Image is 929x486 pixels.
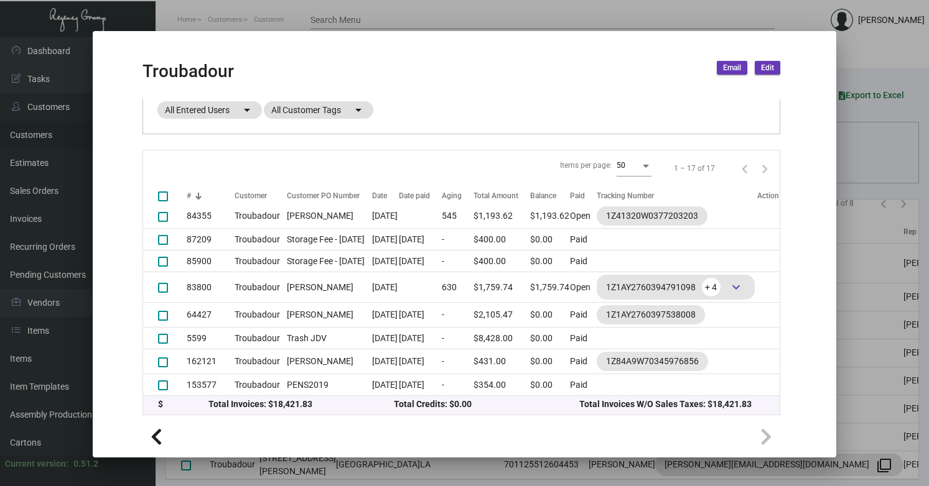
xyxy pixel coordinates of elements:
mat-icon: arrow_drop_down [351,103,366,117]
div: Tracking Number [597,191,654,202]
td: Open [570,204,597,229]
span: Email [723,63,741,73]
td: $0.00 [530,303,570,328]
td: - [442,250,474,272]
td: Paid [570,250,597,272]
td: - [442,229,474,250]
div: # [187,191,191,202]
td: 630 [442,272,474,303]
td: $0.00 [530,374,570,396]
mat-icon: arrow_drop_down [240,103,254,117]
td: [DATE] [372,204,399,229]
td: [DATE] [399,328,442,349]
td: [DATE] [372,374,399,396]
div: Tracking Number [597,191,757,202]
div: Total Credits: $0.00 [394,398,579,411]
div: Date paid [399,191,430,202]
div: 1Z84A9W70345976856 [606,355,699,368]
button: Next page [755,158,775,178]
td: 87209 [187,229,234,250]
td: Open [570,272,597,303]
td: $2,105.47 [474,303,530,328]
td: Troubadour [235,349,281,374]
td: $1,193.62 [474,204,530,229]
div: Customer [235,191,281,202]
td: Paid [570,349,597,374]
button: Edit [755,61,780,75]
td: [DATE] [372,303,399,328]
td: $1,759.74 [474,272,530,303]
td: 84355 [187,204,234,229]
td: [DATE] [372,250,399,272]
td: Troubadour [235,204,281,229]
td: $0.00 [530,250,570,272]
td: $431.00 [474,349,530,374]
td: $0.00 [530,229,570,250]
td: $8,428.00 [474,328,530,349]
div: 1Z1AY2760397538008 [606,308,696,321]
span: keyboard_arrow_down [729,280,744,295]
td: - [442,374,474,396]
div: Total Invoices W/O Sales Taxes: $18,421.83 [579,398,765,411]
td: 545 [442,204,474,229]
div: Items per page: [560,160,612,171]
div: Current version: [5,457,68,470]
div: Total Amount [474,191,530,202]
td: $1,193.62 [530,204,570,229]
td: - [442,328,474,349]
div: $ [158,398,208,411]
td: Storage Fee - [DATE] [281,250,372,272]
td: $400.00 [474,229,530,250]
span: Edit [761,63,774,73]
td: Storage Fee - [DATE] [281,229,372,250]
td: Trash JDV [281,328,372,349]
div: Customer PO Number [287,191,360,202]
mat-select: Items per page: [617,162,651,170]
button: Email [717,61,747,75]
h2: Troubadour [142,61,234,82]
td: [DATE] [372,349,399,374]
div: Aging [442,191,474,202]
td: 153577 [187,374,234,396]
div: Total Amount [474,191,518,202]
td: [DATE] [372,272,399,303]
td: Paid [570,229,597,250]
mat-chip: All Entered Users [157,101,262,119]
div: 1Z1AY2760394791098 [606,278,745,296]
div: Balance [530,191,570,202]
td: [PERSON_NAME] [281,204,372,229]
td: Troubadour [235,272,281,303]
div: Paid [570,191,597,202]
td: Paid [570,303,597,328]
div: 1Z41320W0377203203 [606,209,698,222]
td: Troubadour [235,328,281,349]
td: Paid [570,374,597,396]
td: [PERSON_NAME] [281,349,372,374]
button: Previous page [735,158,755,178]
div: Date [372,191,399,202]
td: 83800 [187,272,234,303]
td: Troubadour [235,229,281,250]
mat-chip: All Customer Tags [264,101,373,119]
div: 1 – 17 of 17 [674,163,715,174]
div: Total Invoices: $18,421.83 [208,398,394,411]
div: Customer PO Number [287,191,372,202]
span: + 4 [702,278,721,296]
td: Troubadour [235,374,281,396]
td: $0.00 [530,328,570,349]
td: [DATE] [399,229,442,250]
div: # [187,191,234,202]
td: - [442,303,474,328]
th: Action [757,185,780,207]
td: Troubadour [235,303,281,328]
td: 64427 [187,303,234,328]
div: Date paid [399,191,442,202]
td: Troubadour [235,250,281,272]
td: Paid [570,328,597,349]
td: [DATE] [399,303,442,328]
td: PENS2019 [281,374,372,396]
td: [DATE] [372,229,399,250]
div: Balance [530,191,556,202]
td: [PERSON_NAME] [281,272,372,303]
div: Date [372,191,387,202]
